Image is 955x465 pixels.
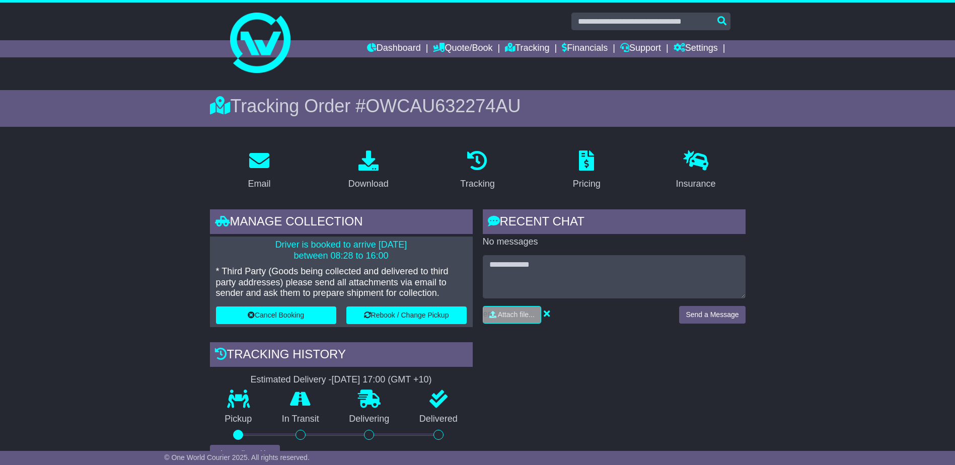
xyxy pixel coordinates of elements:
[404,414,473,425] p: Delivered
[210,445,280,462] button: View Full Tracking
[346,306,467,324] button: Rebook / Change Pickup
[454,147,501,194] a: Tracking
[210,342,473,369] div: Tracking history
[505,40,549,57] a: Tracking
[210,209,473,237] div: Manage collection
[164,453,310,461] span: © One World Courier 2025. All rights reserved.
[620,40,661,57] a: Support
[679,306,745,324] button: Send a Message
[348,177,389,191] div: Download
[670,147,722,194] a: Insurance
[210,95,746,117] div: Tracking Order #
[365,96,521,116] span: OWCAU632274AU
[460,177,494,191] div: Tracking
[367,40,421,57] a: Dashboard
[483,237,746,248] p: No messages
[216,240,467,261] p: Driver is booked to arrive [DATE] between 08:28 to 16:00
[216,266,467,299] p: * Third Party (Goods being collected and delivered to third party addresses) please send all atta...
[334,414,405,425] p: Delivering
[562,40,608,57] a: Financials
[267,414,334,425] p: In Transit
[216,306,336,324] button: Cancel Booking
[674,40,718,57] a: Settings
[433,40,492,57] a: Quote/Book
[676,177,716,191] div: Insurance
[210,414,267,425] p: Pickup
[241,147,277,194] a: Email
[332,374,432,385] div: [DATE] 17:00 (GMT +10)
[248,177,270,191] div: Email
[573,177,601,191] div: Pricing
[483,209,746,237] div: RECENT CHAT
[210,374,473,385] div: Estimated Delivery -
[566,147,607,194] a: Pricing
[342,147,395,194] a: Download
